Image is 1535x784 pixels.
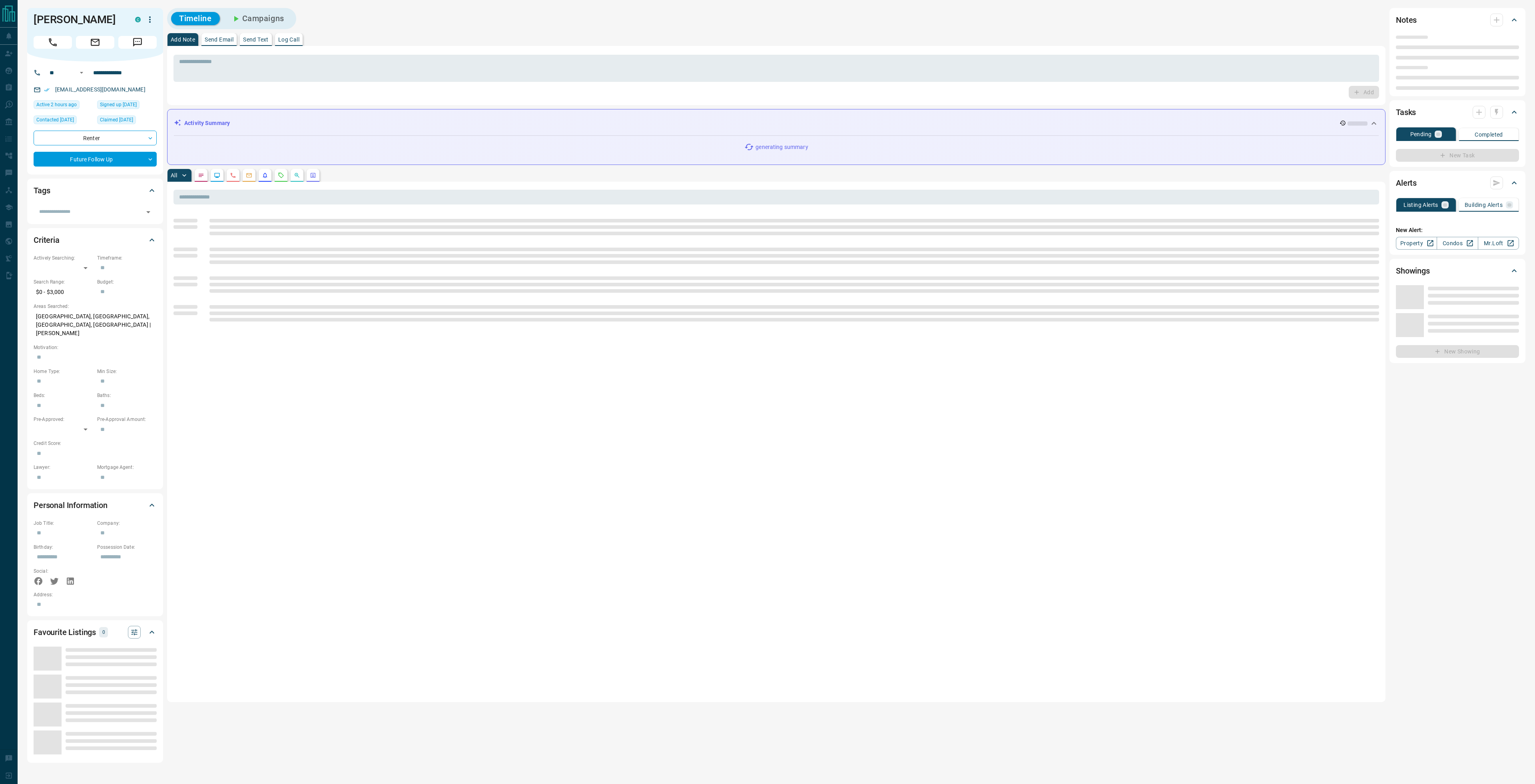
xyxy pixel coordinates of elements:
p: Building Alerts [1465,202,1503,208]
h2: Favourite Listings [34,626,96,639]
div: Sun Sep 15 2024 [97,115,157,127]
p: generating summary [756,143,808,151]
p: Actively Searching: [34,254,93,262]
span: Message [118,36,157,49]
h2: Alerts [1396,177,1417,189]
p: Social: [34,568,93,575]
div: Personal Information [34,496,157,515]
p: Pre-Approval Amount: [97,416,157,423]
div: condos.ca [135,17,141,22]
p: [GEOGRAPHIC_DATA], [GEOGRAPHIC_DATA], [GEOGRAPHIC_DATA], [GEOGRAPHIC_DATA] | [PERSON_NAME] [34,310,157,340]
p: Credit Score: [34,440,157,447]
p: Address: [34,591,157,598]
p: Lawyer: [34,464,93,471]
svg: Notes [198,172,204,179]
h2: Notes [1396,14,1417,26]
p: Pending [1410,131,1432,137]
svg: Calls [230,172,236,179]
p: Birthday: [34,544,93,551]
p: Activity Summary [184,119,230,127]
h2: Showings [1396,264,1430,277]
button: Timeline [171,12,220,25]
p: Areas Searched: [34,303,157,310]
span: Email [76,36,114,49]
svg: Listing Alerts [262,172,268,179]
span: Signed up [DATE] [100,101,137,109]
div: Mon Feb 17 2025 [34,115,93,127]
svg: Requests [278,172,284,179]
p: Send Text [243,37,269,42]
button: Campaigns [223,12,292,25]
svg: Email Verified [44,87,50,93]
p: Job Title: [34,520,93,527]
p: Baths: [97,392,157,399]
h1: [PERSON_NAME] [34,13,123,26]
div: Tasks [1396,103,1519,122]
a: Property [1396,237,1437,250]
p: Completed [1475,132,1503,137]
div: Mon Sep 15 2025 [34,100,93,111]
div: Tags [34,181,157,200]
div: Activity Summary [174,116,1379,131]
svg: Lead Browsing Activity [214,172,220,179]
div: Future Follow Up [34,152,157,167]
span: Claimed [DATE] [100,116,133,124]
p: Budget: [97,278,157,286]
p: Timeframe: [97,254,157,262]
div: Renter [34,131,157,145]
div: Showings [1396,261,1519,280]
p: Beds: [34,392,93,399]
p: New Alert: [1396,226,1519,234]
button: Open [77,68,86,77]
p: Pre-Approved: [34,416,93,423]
a: [EMAIL_ADDRESS][DOMAIN_NAME] [55,86,146,93]
p: Send Email [205,37,233,42]
a: Mr.Loft [1478,237,1519,250]
p: Possession Date: [97,544,157,551]
div: Criteria [34,230,157,250]
h2: Criteria [34,234,60,246]
p: $0 - $3,000 [34,286,93,299]
span: Contacted [DATE] [36,116,74,124]
p: Home Type: [34,368,93,375]
svg: Agent Actions [310,172,316,179]
a: Condos [1437,237,1478,250]
div: Alerts [1396,173,1519,193]
h2: Tags [34,184,50,197]
p: Search Range: [34,278,93,286]
h2: Tasks [1396,106,1416,119]
svg: Opportunities [294,172,300,179]
p: Log Call [278,37,299,42]
p: Motivation: [34,344,157,351]
p: 0 [102,628,106,637]
p: All [171,173,177,178]
p: Listing Alerts [1403,202,1438,208]
span: Active 2 hours ago [36,101,77,109]
div: Notes [1396,10,1519,30]
button: Open [143,206,154,218]
p: Add Note [171,37,195,42]
svg: Emails [246,172,252,179]
p: Company: [97,520,157,527]
span: Call [34,36,72,49]
p: Min Size: [97,368,157,375]
h2: Personal Information [34,499,108,512]
p: Mortgage Agent: [97,464,157,471]
div: Favourite Listings0 [34,623,157,642]
div: Sat Sep 14 2024 [97,100,157,111]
